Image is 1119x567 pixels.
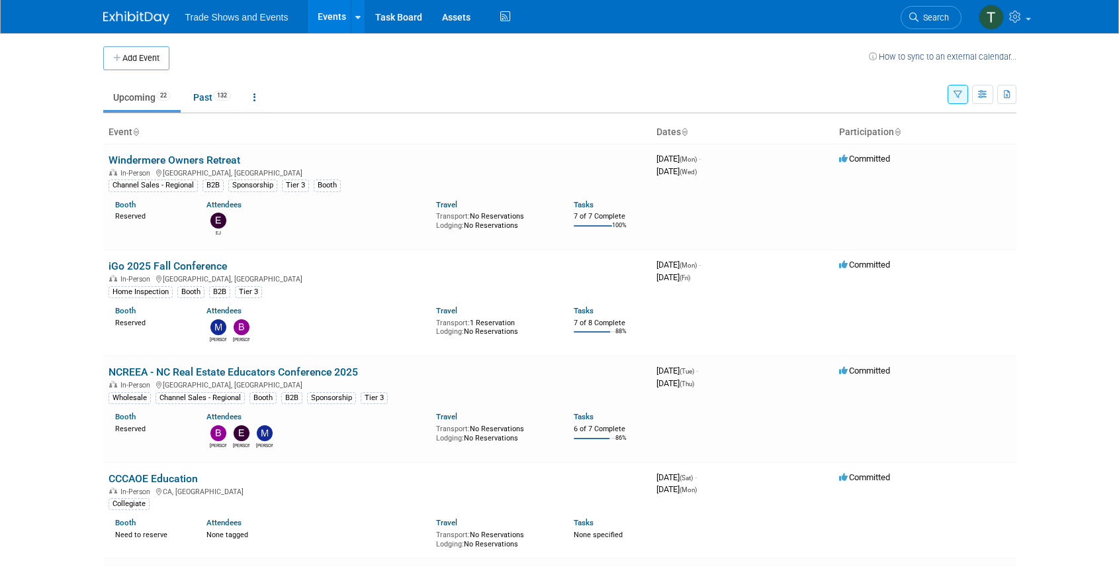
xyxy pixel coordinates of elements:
a: Travel [436,412,457,421]
th: Event [103,121,651,144]
img: Tiff Wagner [979,5,1004,30]
a: iGo 2025 Fall Conference [109,260,227,272]
span: [DATE] [656,260,701,270]
div: B2B [202,180,224,191]
span: Transport: [436,212,470,221]
img: Barbara Wilkinson [210,425,226,441]
div: 7 of 8 Complete [574,319,646,328]
td: 86% [615,435,627,452]
img: ExhibitDay [103,11,169,25]
div: Michael Cardillo [210,335,226,343]
div: CA, [GEOGRAPHIC_DATA] [109,486,646,496]
span: In-Person [120,381,154,389]
a: Tasks [574,306,594,315]
span: (Wed) [680,168,697,176]
div: Sponsorship [307,392,356,404]
div: Wholesale [109,392,151,404]
span: - [699,154,701,164]
a: Booth [115,200,136,209]
div: Home Inspection [109,286,173,298]
td: 88% [615,328,627,346]
div: Bobby DeSpain [233,335,249,343]
div: Erin Shepard [233,441,249,449]
img: In-Person Event [109,275,117,282]
span: Lodging: [436,327,464,336]
div: [GEOGRAPHIC_DATA], [GEOGRAPHIC_DATA] [109,379,646,389]
div: No Reservations No Reservations [436,209,554,230]
span: - [696,366,698,376]
a: Search [901,6,962,29]
div: B2B [209,286,230,298]
div: 6 of 7 Complete [574,425,646,434]
a: Tasks [574,200,594,209]
a: NCREEA - NC Real Estate Educators Conference 2025 [109,366,358,378]
span: Transport: [436,531,470,539]
div: [GEOGRAPHIC_DATA], [GEOGRAPHIC_DATA] [109,273,646,283]
a: Attendees [206,306,242,315]
div: Tier 3 [282,180,309,191]
span: [DATE] [656,366,698,376]
div: 7 of 7 Complete [574,212,646,221]
span: Committed [839,472,890,482]
div: Sponsorship [228,180,277,191]
span: [DATE] [656,154,701,164]
div: Tier 3 [361,392,388,404]
span: (Mon) [680,486,697,493]
div: No Reservations No Reservations [436,422,554,442]
a: Sort by Participation Type [894,127,901,137]
div: B2B [281,392,302,404]
span: Lodging: [436,540,464,548]
span: (Thu) [680,380,694,387]
a: Travel [436,306,457,315]
div: Mike Schalk [256,441,273,449]
img: Mike Schalk [257,425,273,441]
img: Michael Cardillo [210,319,226,335]
span: 132 [213,91,231,101]
a: Windermere Owners Retreat [109,154,240,166]
th: Dates [651,121,834,144]
a: Travel [436,200,457,209]
a: Sort by Event Name [132,127,139,137]
button: Add Event [103,46,169,70]
span: Trade Shows and Events [185,12,289,23]
a: Sort by Start Date [681,127,688,137]
div: Channel Sales - Regional [156,392,245,404]
td: 100% [612,222,627,240]
a: Booth [115,306,136,315]
span: Lodging: [436,434,464,442]
img: In-Person Event [109,169,117,176]
span: Transport: [436,319,470,327]
span: (Mon) [680,262,697,269]
span: (Fri) [680,274,690,282]
a: Attendees [206,412,242,421]
div: 1 Reservation No Reservations [436,316,554,336]
span: Lodging: [436,221,464,230]
a: Booth [115,518,136,527]
div: Reserved [115,422,187,434]
a: Attendees [206,518,242,527]
a: Upcoming22 [103,85,181,110]
div: Barbara Wilkinson [210,441,226,449]
div: Need to reserve [115,528,187,540]
span: Committed [839,366,890,376]
span: [DATE] [656,166,697,176]
div: None tagged [206,528,426,540]
div: Reserved [115,209,187,221]
div: Tier 3 [235,286,262,298]
span: - [699,260,701,270]
img: EJ Igama [210,213,226,229]
span: Committed [839,260,890,270]
span: [DATE] [656,484,697,494]
a: Tasks [574,518,594,527]
span: In-Person [120,275,154,283]
div: Booth [177,286,204,298]
img: Bobby DeSpain [234,319,249,335]
div: EJ Igama [210,229,226,236]
span: In-Person [120,169,154,178]
span: 22 [156,91,171,101]
span: (Sat) [680,474,693,482]
div: [GEOGRAPHIC_DATA], [GEOGRAPHIC_DATA] [109,167,646,178]
a: CCCAOE Education [109,472,198,485]
div: Booth [249,392,277,404]
span: (Mon) [680,156,697,163]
